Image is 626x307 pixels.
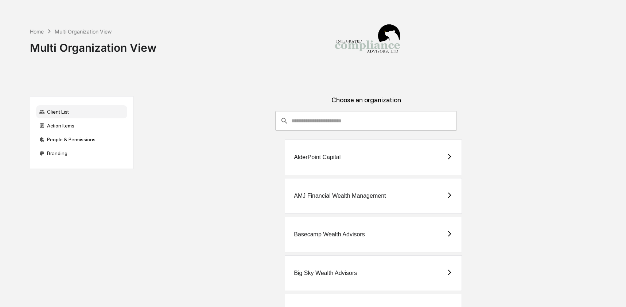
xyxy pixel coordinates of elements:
[331,6,404,79] img: Integrated Compliance Advisors
[36,119,127,132] div: Action Items
[30,35,156,54] div: Multi Organization View
[139,96,593,111] div: Choose an organization
[294,270,357,276] div: Big Sky Wealth Advisors
[294,193,386,199] div: AMJ Financial Wealth Management
[36,105,127,118] div: Client List
[36,147,127,160] div: Branding
[30,28,44,35] div: Home
[275,111,457,131] div: consultant-dashboard__filter-organizations-search-bar
[294,154,341,161] div: AlderPoint Capital
[55,28,112,35] div: Multi Organization View
[294,231,365,238] div: Basecamp Wealth Advisors
[36,133,127,146] div: People & Permissions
